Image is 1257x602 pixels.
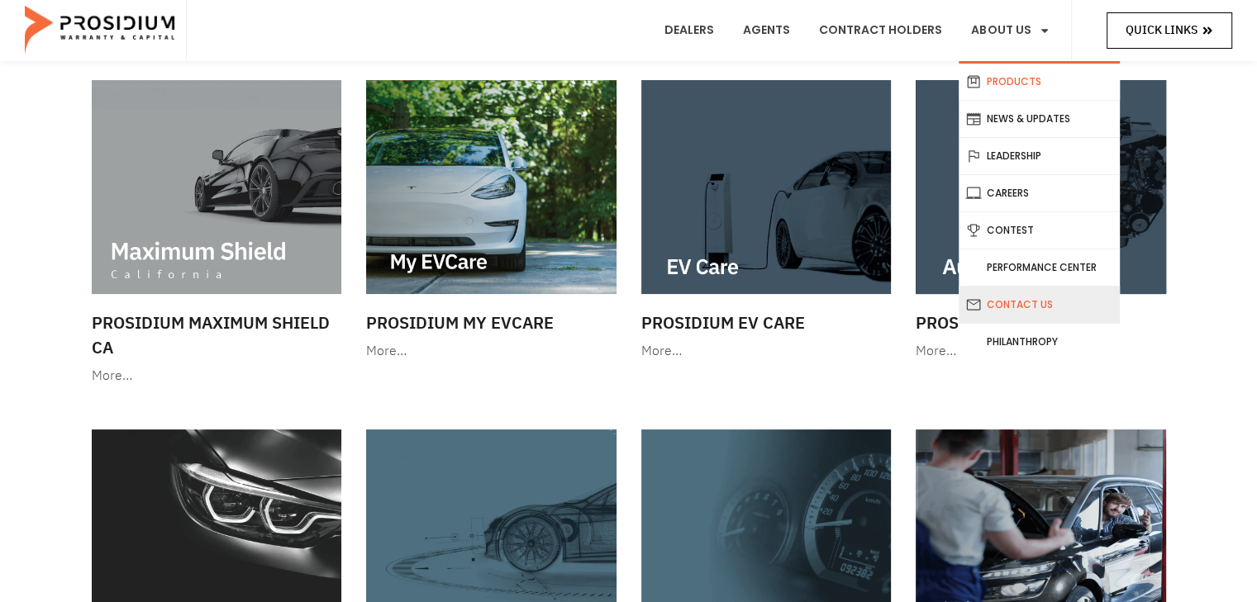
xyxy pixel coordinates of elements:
[916,339,1166,363] div: More…
[92,364,342,388] div: More…
[959,61,1120,360] ul: About Us
[959,64,1120,100] a: Products
[959,324,1120,360] a: Philanthropy
[959,138,1120,174] a: Leadership
[907,72,1174,372] a: Prosidium Auto Care More…
[959,101,1120,137] a: News & Updates
[366,310,617,335] h3: Prosidium My EVCare
[1126,20,1197,40] span: Quick Links
[959,287,1120,323] a: Contact Us
[633,72,900,372] a: Prosidium EV Care More…
[959,212,1120,249] a: Contest
[1107,12,1232,48] a: Quick Links
[959,175,1120,211] a: Careers
[83,72,350,396] a: Prosidium Maximum Shield CA More…
[92,310,342,360] h3: Prosidium Maximum Shield CA
[959,249,1120,286] a: Performance Center
[641,339,892,363] div: More…
[366,339,617,363] div: More…
[916,310,1166,335] h3: Prosidium Auto Care
[641,310,892,335] h3: Prosidium EV Care
[358,72,625,372] a: Prosidium My EVCare More…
